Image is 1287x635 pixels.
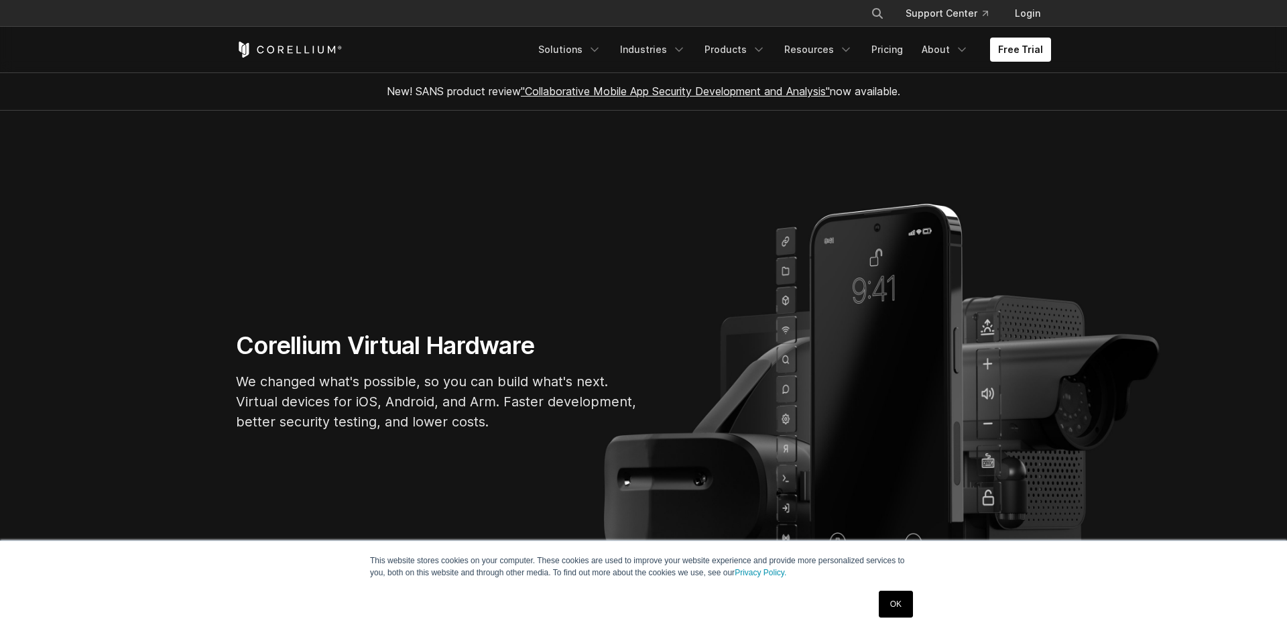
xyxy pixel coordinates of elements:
[236,42,343,58] a: Corellium Home
[370,555,917,579] p: This website stores cookies on your computer. These cookies are used to improve your website expe...
[895,1,999,25] a: Support Center
[990,38,1051,62] a: Free Trial
[879,591,913,618] a: OK
[735,568,786,577] a: Privacy Policy.
[776,38,861,62] a: Resources
[865,1,890,25] button: Search
[914,38,977,62] a: About
[236,371,638,432] p: We changed what's possible, so you can build what's next. Virtual devices for iOS, Android, and A...
[387,84,900,98] span: New! SANS product review now available.
[530,38,1051,62] div: Navigation Menu
[521,84,830,98] a: "Collaborative Mobile App Security Development and Analysis"
[863,38,911,62] a: Pricing
[236,331,638,361] h1: Corellium Virtual Hardware
[696,38,774,62] a: Products
[530,38,609,62] a: Solutions
[1004,1,1051,25] a: Login
[855,1,1051,25] div: Navigation Menu
[612,38,694,62] a: Industries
